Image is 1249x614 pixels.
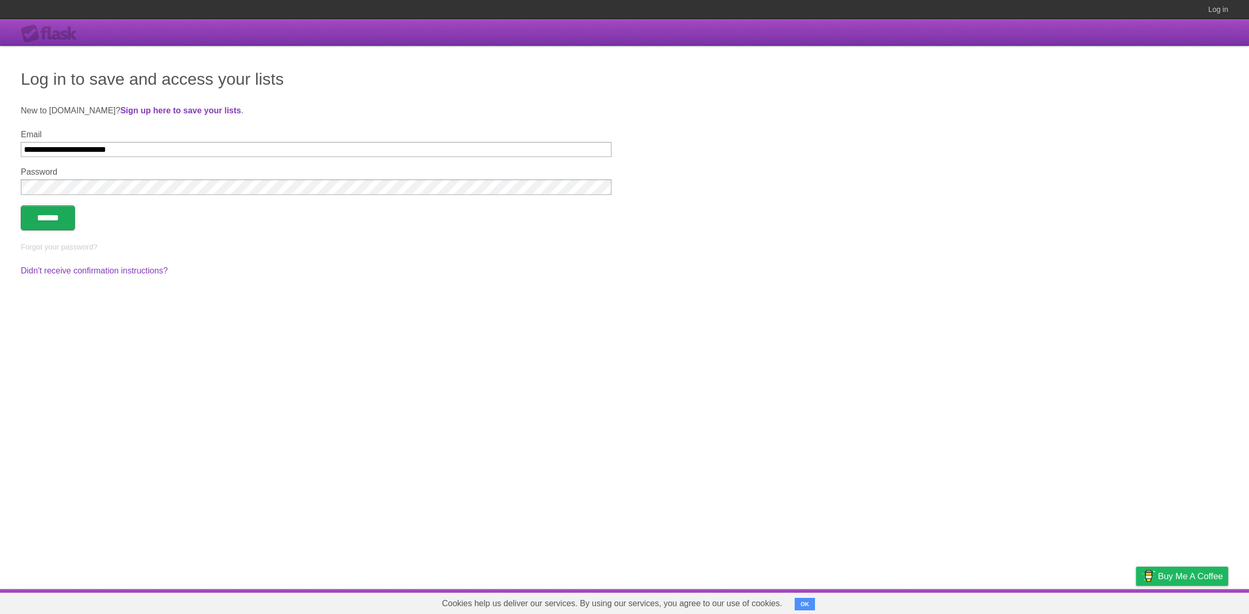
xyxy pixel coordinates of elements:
[21,67,1228,92] h1: Log in to save and access your lists
[431,593,793,614] span: Cookies help us deliver our services. By using our services, you agree to our use of cookies.
[1087,592,1110,611] a: Terms
[1141,567,1155,585] img: Buy me a coffee
[21,243,97,251] a: Forgot your password?
[998,592,1019,611] a: About
[1123,592,1150,611] a: Privacy
[1163,592,1228,611] a: Suggest a feature
[1032,592,1074,611] a: Developers
[21,266,168,275] a: Didn't receive confirmation instructions?
[21,104,1228,117] p: New to [DOMAIN_NAME]? .
[21,167,611,177] label: Password
[21,130,611,139] label: Email
[120,106,241,115] a: Sign up here to save your lists
[1158,567,1223,585] span: Buy me a coffee
[1136,567,1228,586] a: Buy me a coffee
[795,598,815,610] button: OK
[21,24,83,43] div: Flask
